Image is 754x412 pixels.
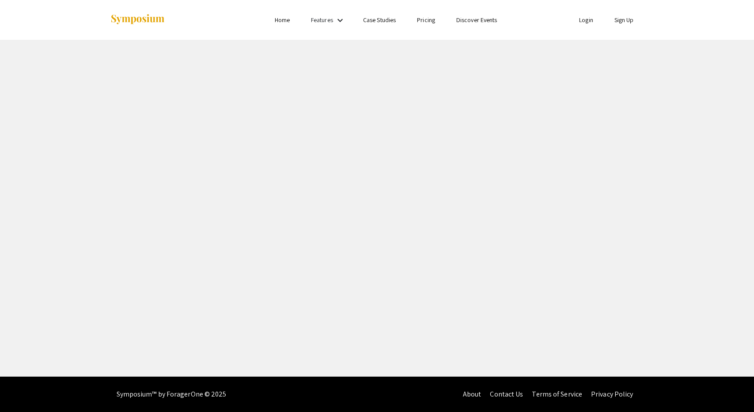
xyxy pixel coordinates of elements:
[110,14,165,26] img: Symposium by ForagerOne
[490,389,523,399] a: Contact Us
[579,16,593,24] a: Login
[311,16,333,24] a: Features
[335,15,345,26] mat-icon: Expand Features list
[363,16,396,24] a: Case Studies
[117,377,227,412] div: Symposium™ by ForagerOne © 2025
[417,16,435,24] a: Pricing
[614,16,634,24] a: Sign Up
[456,16,497,24] a: Discover Events
[463,389,481,399] a: About
[275,16,290,24] a: Home
[591,389,633,399] a: Privacy Policy
[532,389,582,399] a: Terms of Service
